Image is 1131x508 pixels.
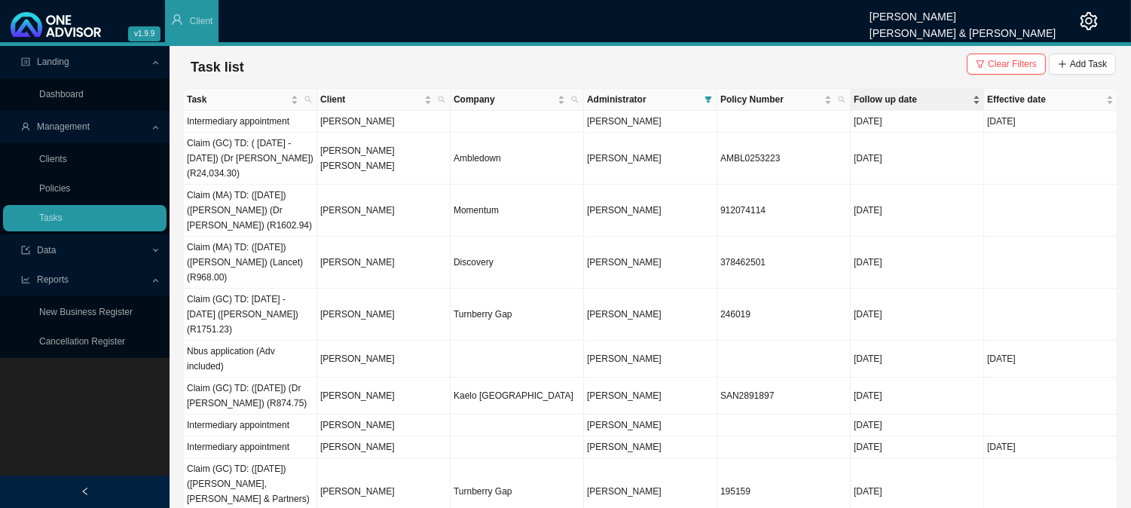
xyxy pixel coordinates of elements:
[21,122,30,131] span: user
[717,185,851,237] td: 912074114
[317,415,451,436] td: [PERSON_NAME]
[967,54,1046,75] button: Clear Filters
[184,289,317,341] td: Claim (GC) TD: [DATE] - [DATE] ([PERSON_NAME]) (R1751.23)
[184,436,317,458] td: Intermediary appointment
[587,442,662,452] span: [PERSON_NAME]
[1058,60,1067,69] span: plus
[454,92,555,107] span: Company
[184,378,317,415] td: Claim (GC) TD: ([DATE]) (Dr [PERSON_NAME]) (R874.75)
[835,89,848,110] span: search
[838,96,845,103] span: search
[81,487,90,496] span: left
[317,378,451,415] td: [PERSON_NAME]
[720,92,821,107] span: Policy Number
[21,57,30,66] span: profile
[851,89,984,111] th: Follow up date
[317,289,451,341] td: [PERSON_NAME]
[39,213,63,223] a: Tasks
[451,185,584,237] td: Momentum
[184,185,317,237] td: Claim (MA) TD: ([DATE]) ([PERSON_NAME]) (Dr [PERSON_NAME]) (R1602.94)
[851,289,984,341] td: [DATE]
[571,96,579,103] span: search
[851,341,984,378] td: [DATE]
[39,336,125,347] a: Cancellation Register
[190,16,213,26] span: Client
[187,92,288,107] span: Task
[317,111,451,133] td: [PERSON_NAME]
[587,116,662,127] span: [PERSON_NAME]
[851,185,984,237] td: [DATE]
[451,289,584,341] td: Turnberry Gap
[717,89,851,111] th: Policy Number
[702,89,715,110] span: filter
[37,245,56,256] span: Data
[851,237,984,289] td: [DATE]
[39,89,84,99] a: Dashboard
[976,60,985,69] span: filter
[37,121,90,132] span: Management
[39,307,133,317] a: New Business Register
[717,378,851,415] td: SAN2891897
[128,26,160,41] span: v1.9.9
[184,415,317,436] td: Intermediary appointment
[184,111,317,133] td: Intermediary appointment
[21,246,30,255] span: import
[587,257,662,268] span: [PERSON_NAME]
[717,133,851,185] td: AMBL0253223
[984,341,1117,378] td: [DATE]
[587,390,662,401] span: [PERSON_NAME]
[184,237,317,289] td: Claim (MA) TD: ([DATE]) ([PERSON_NAME]) (Lancet) (R968.00)
[1080,12,1098,30] span: setting
[984,436,1117,458] td: [DATE]
[317,237,451,289] td: [PERSON_NAME]
[451,378,584,415] td: Kaelo [GEOGRAPHIC_DATA]
[587,353,662,364] span: [PERSON_NAME]
[184,341,317,378] td: Nbus application (Adv included)
[304,96,312,103] span: search
[39,154,67,164] a: Clients
[37,57,69,67] span: Landing
[191,60,244,75] span: Task list
[317,133,451,185] td: [PERSON_NAME] [PERSON_NAME]
[317,89,451,111] th: Client
[451,237,584,289] td: Discovery
[184,89,317,111] th: Task
[984,89,1117,111] th: Effective date
[11,12,101,37] img: 2df55531c6924b55f21c4cf5d4484680-logo-light.svg
[317,436,451,458] td: [PERSON_NAME]
[870,4,1056,20] div: [PERSON_NAME]
[451,89,584,111] th: Company
[1049,54,1116,75] button: Add Task
[37,274,69,285] span: Reports
[851,436,984,458] td: [DATE]
[317,341,451,378] td: [PERSON_NAME]
[984,111,1117,133] td: [DATE]
[587,420,662,430] span: [PERSON_NAME]
[39,183,70,194] a: Policies
[435,89,448,110] span: search
[717,289,851,341] td: 246019
[587,309,662,320] span: [PERSON_NAME]
[568,89,582,110] span: search
[587,205,662,216] span: [PERSON_NAME]
[851,378,984,415] td: [DATE]
[21,275,30,284] span: line-chart
[587,486,662,497] span: [PERSON_NAME]
[851,111,984,133] td: [DATE]
[851,415,984,436] td: [DATE]
[717,237,851,289] td: 378462501
[854,92,970,107] span: Follow up date
[851,133,984,185] td: [DATE]
[317,185,451,237] td: [PERSON_NAME]
[438,96,445,103] span: search
[184,133,317,185] td: Claim (GC) TD: ( [DATE] - [DATE]) (Dr [PERSON_NAME]) (R24,034.30)
[587,92,698,107] span: Administrator
[587,153,662,164] span: [PERSON_NAME]
[320,92,421,107] span: Client
[988,57,1037,72] span: Clear Filters
[987,92,1103,107] span: Effective date
[705,96,712,103] span: filter
[451,133,584,185] td: Ambledown
[870,20,1056,37] div: [PERSON_NAME] & [PERSON_NAME]
[1070,57,1107,72] span: Add Task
